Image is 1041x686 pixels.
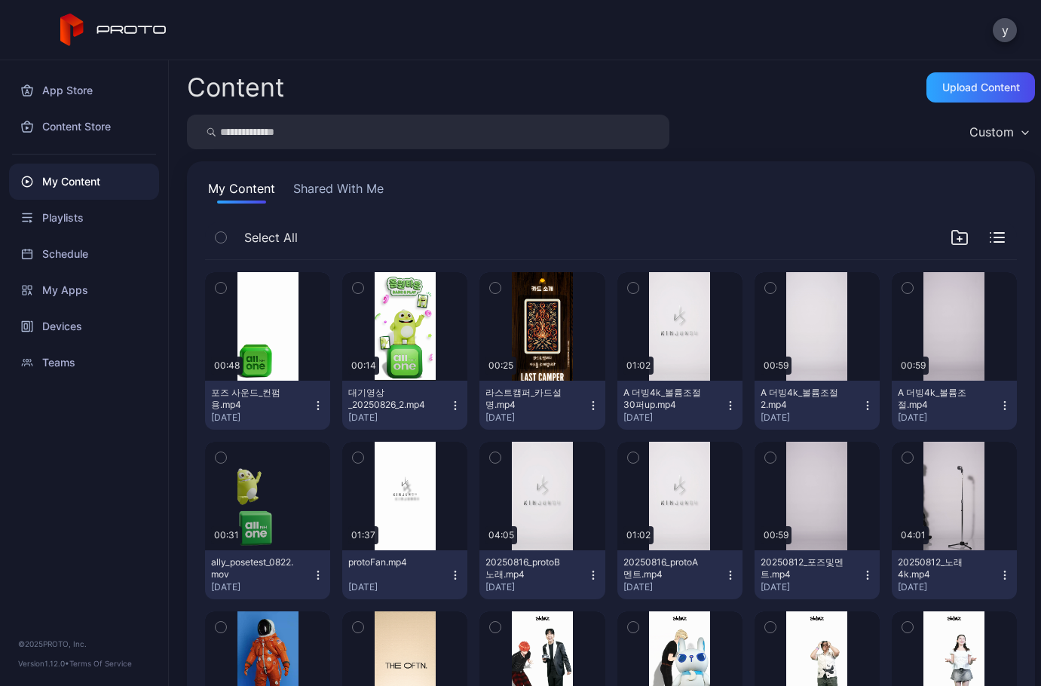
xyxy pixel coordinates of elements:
[18,659,69,668] span: Version 1.12.0 •
[9,236,159,272] a: Schedule
[348,387,431,411] div: 대기영상 _20250826_2.mp4
[761,412,862,424] div: [DATE]
[69,659,132,668] a: Terms Of Service
[9,345,159,381] a: Teams
[244,228,298,247] span: Select All
[290,179,387,204] button: Shared With Me
[211,387,294,411] div: 포즈 사운드_컨펌용.mp4
[942,81,1020,93] div: Upload Content
[623,556,706,580] div: 20250816_protoA멘트.mp4
[18,638,150,650] div: © 2025 PROTO, Inc.
[617,381,742,430] button: A 더빙4k_볼륨조절30퍼up.mp4[DATE]
[761,556,844,580] div: 20250812_포즈및멘트.mp4
[342,381,467,430] button: 대기영상 _20250826_2.mp4[DATE]
[348,412,449,424] div: [DATE]
[898,387,981,411] div: A 더빙4k_볼륨조절.mp4
[969,124,1014,139] div: Custom
[485,556,568,580] div: 20250816_protoB노래.mp4
[9,72,159,109] a: App Store
[485,412,586,424] div: [DATE]
[898,412,999,424] div: [DATE]
[9,272,159,308] a: My Apps
[755,550,880,599] button: 20250812_포즈및멘트.mp4[DATE]
[205,179,278,204] button: My Content
[211,581,312,593] div: [DATE]
[761,387,844,411] div: A 더빙4k_볼륨조절2.mp4
[211,556,294,580] div: ally_posetest_0822.mov
[342,550,467,599] button: protoFan.mp4[DATE]
[623,581,724,593] div: [DATE]
[211,412,312,424] div: [DATE]
[479,550,605,599] button: 20250816_protoB노래.mp4[DATE]
[617,550,742,599] button: 20250816_protoA멘트.mp4[DATE]
[485,581,586,593] div: [DATE]
[187,75,284,100] div: Content
[898,581,999,593] div: [DATE]
[348,581,449,593] div: [DATE]
[9,164,159,200] a: My Content
[993,18,1017,42] button: y
[9,109,159,145] a: Content Store
[898,556,981,580] div: 20250812_노래4k.mp4
[205,381,330,430] button: 포즈 사운드_컨펌용.mp4[DATE]
[761,581,862,593] div: [DATE]
[485,387,568,411] div: 라스트캠퍼_카드설명.mp4
[926,72,1035,103] button: Upload Content
[623,412,724,424] div: [DATE]
[9,200,159,236] a: Playlists
[755,381,880,430] button: A 더빙4k_볼륨조절2.mp4[DATE]
[348,556,431,568] div: protoFan.mp4
[892,381,1017,430] button: A 더빙4k_볼륨조절.mp4[DATE]
[962,115,1035,149] button: Custom
[205,550,330,599] button: ally_posetest_0822.mov[DATE]
[623,387,706,411] div: A 더빙4k_볼륨조절30퍼up.mp4
[479,381,605,430] button: 라스트캠퍼_카드설명.mp4[DATE]
[892,550,1017,599] button: 20250812_노래4k.mp4[DATE]
[9,308,159,345] a: Devices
